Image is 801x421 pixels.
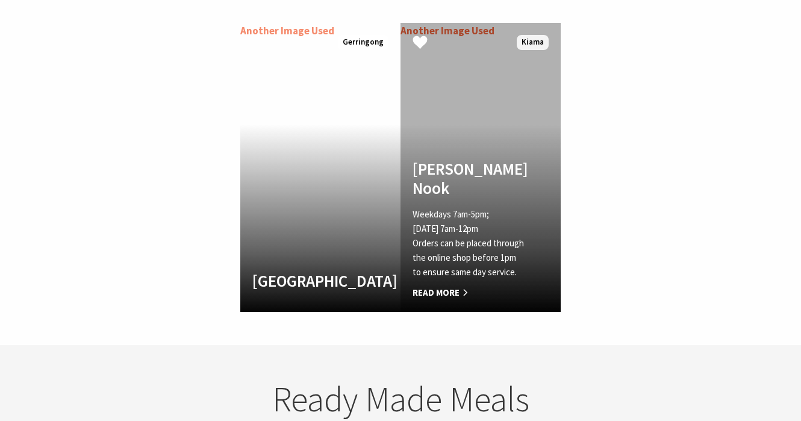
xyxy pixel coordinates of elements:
h4: [PERSON_NAME] Nook [413,159,525,198]
a: Another Image Used [PERSON_NAME] Nook Weekdays 7am-5pm;[DATE] 7am-12pmOrders can be placed throug... [400,23,561,312]
h4: [GEOGRAPHIC_DATA] [252,271,364,290]
a: Another Image Used [GEOGRAPHIC_DATA] Gerringong [240,23,400,312]
p: Weekdays 7am-5pm; [DATE] 7am-12pm Orders can be placed through the online shop before 1pm to ensu... [413,207,525,279]
h2: Ready Made Meals [164,378,637,420]
span: Gerringong [338,35,388,50]
button: Click to Favourite Butcher’s Nook [400,23,440,64]
span: Kiama [517,35,549,50]
span: Read More [413,285,525,300]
